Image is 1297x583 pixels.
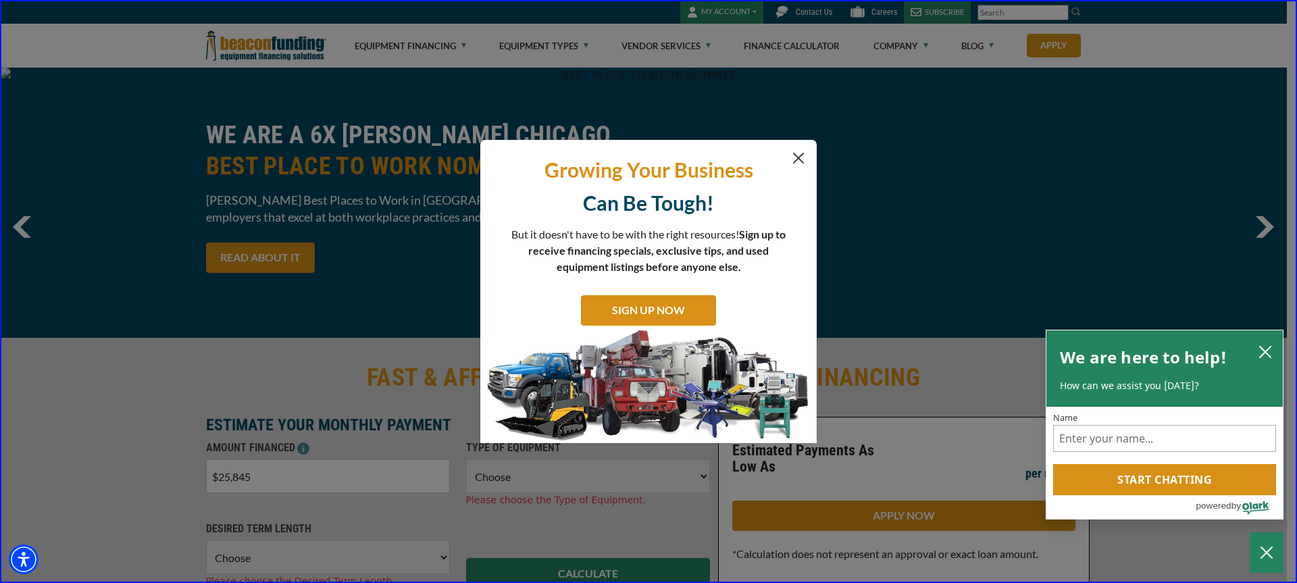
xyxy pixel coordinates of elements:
div: Accessibility Menu [9,544,39,574]
p: Growing Your Business [490,157,807,183]
div: olark chatbox [1046,330,1283,520]
button: Close Chatbox [1250,532,1283,573]
p: How can we assist you [DATE]? [1060,379,1269,392]
a: SIGN UP NOW [581,295,716,326]
h2: We are here to help! [1060,344,1227,371]
p: Can Be Tough! [490,190,807,216]
label: Name [1053,413,1276,422]
img: SIGN UP NOW [480,329,817,444]
span: Sign up to receive financing specials, exclusive tips, and used equipment listings before anyone ... [528,228,786,273]
a: Powered by Olark [1196,496,1283,519]
button: Start chatting [1053,464,1276,495]
button: Close [790,150,807,166]
p: But it doesn't have to be with the right resources! [511,226,786,275]
button: close chatbox [1254,342,1276,361]
span: by [1231,497,1241,514]
input: Name [1053,425,1276,452]
span: powered [1196,497,1231,514]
